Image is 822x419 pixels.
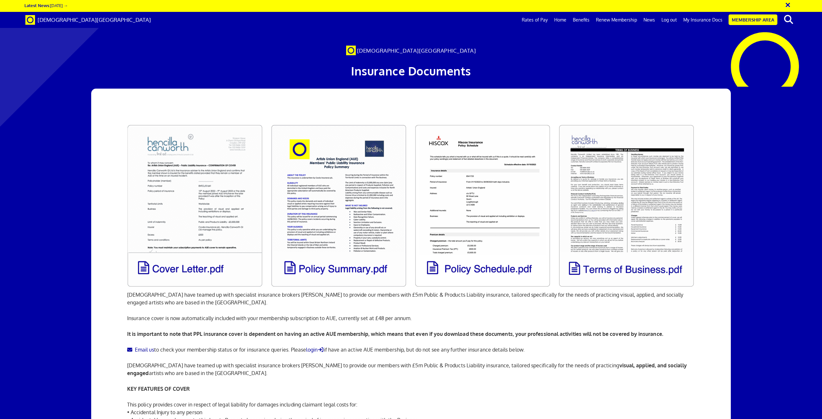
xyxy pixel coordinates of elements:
a: My Insurance Docs [680,12,726,28]
a: Benefits [570,12,593,28]
button: search [779,13,798,26]
a: Membership Area [729,14,777,25]
span: [DEMOGRAPHIC_DATA][GEOGRAPHIC_DATA] [357,47,476,54]
a: Rates of Pay [519,12,551,28]
a: Home [551,12,570,28]
p: [DEMOGRAPHIC_DATA] have teamed up with specialist insurance brokers [PERSON_NAME] to provide our ... [127,362,695,377]
a: login [306,346,324,353]
a: Log out [658,12,680,28]
b: It is important to note that PPL insurance cover is dependent on having an active AUE membership,... [127,331,663,337]
p: Insurance cover is now automatically included with your membership subscription to AUE, currently... [127,314,695,322]
strong: visual, applied, and socially engaged [127,362,687,376]
strong: KEY FEATURES OF COVER [127,386,190,392]
a: Renew Membership [593,12,640,28]
span: Insurance Documents [351,64,471,78]
span: [DEMOGRAPHIC_DATA][GEOGRAPHIC_DATA] [38,16,151,23]
p: to check your membership status or for insurance queries. Please if have an active AUE membership... [127,346,695,354]
p: [DEMOGRAPHIC_DATA] have teamed up with specialist insurance brokers [PERSON_NAME] to provide our ... [127,291,695,306]
a: Email us [127,346,154,353]
a: News [640,12,658,28]
a: Latest News:[DATE] → [24,3,68,8]
a: Brand [DEMOGRAPHIC_DATA][GEOGRAPHIC_DATA] [21,12,156,28]
strong: Latest News: [24,3,50,8]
